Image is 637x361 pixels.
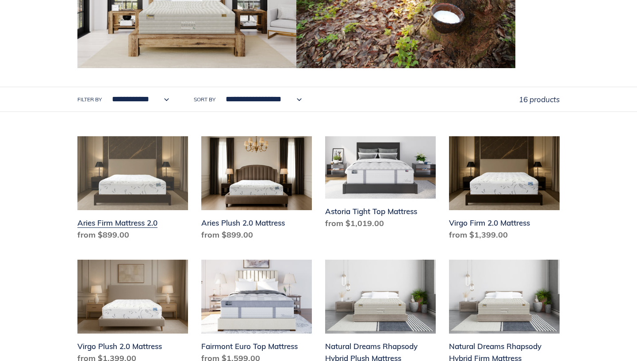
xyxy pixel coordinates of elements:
[449,136,560,244] a: Virgo Firm 2.0 Mattress
[194,96,215,104] label: Sort by
[325,136,436,233] a: Astoria Tight Top Mattress
[77,136,188,244] a: Aries Firm Mattress 2.0
[201,136,312,244] a: Aries Plush 2.0 Mattress
[519,95,560,104] span: 16 products
[77,96,102,104] label: Filter by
